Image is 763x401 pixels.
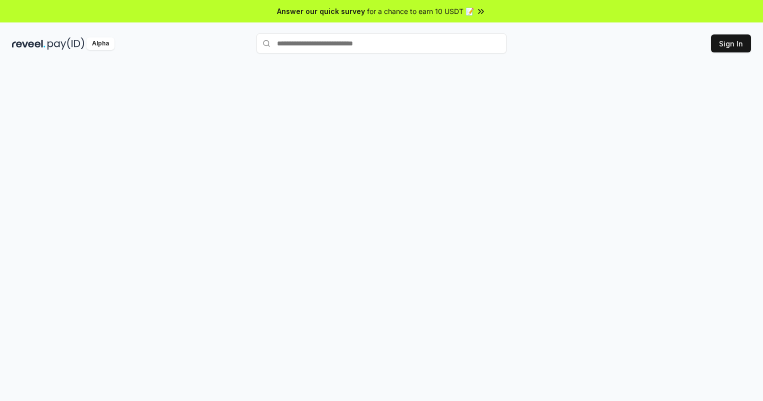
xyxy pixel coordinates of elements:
div: Alpha [86,37,114,50]
img: pay_id [47,37,84,50]
button: Sign In [711,34,751,52]
span: Answer our quick survey [277,6,365,16]
span: for a chance to earn 10 USDT 📝 [367,6,474,16]
img: reveel_dark [12,37,45,50]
